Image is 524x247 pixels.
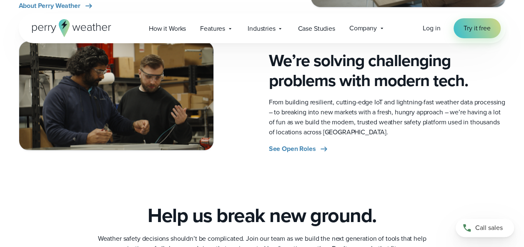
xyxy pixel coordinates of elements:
[269,97,506,137] p: From building resilient, cutting-edge IoT and lightning-fast weather data processing – to breakin...
[19,1,80,11] span: About Perry Weather
[148,204,376,227] h2: Help us break new ground.
[248,24,276,34] span: Industries
[269,37,506,44] h3: Challenging Work
[349,23,377,33] span: Company
[454,18,500,38] a: Try it free
[19,1,94,11] a: About Perry Weather
[142,20,193,37] a: How it Works
[475,223,503,233] span: Call sales
[456,219,514,237] a: Call sales
[423,23,440,33] a: Log in
[149,24,186,34] span: How it Works
[464,23,490,33] span: Try it free
[298,24,335,34] span: Case Studies
[269,51,506,91] h4: We’re solving challenging problems with modern tech.
[291,20,342,37] a: Case Studies
[200,24,225,34] span: Features
[269,144,316,154] span: See Open Roles
[269,144,329,154] a: See Open Roles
